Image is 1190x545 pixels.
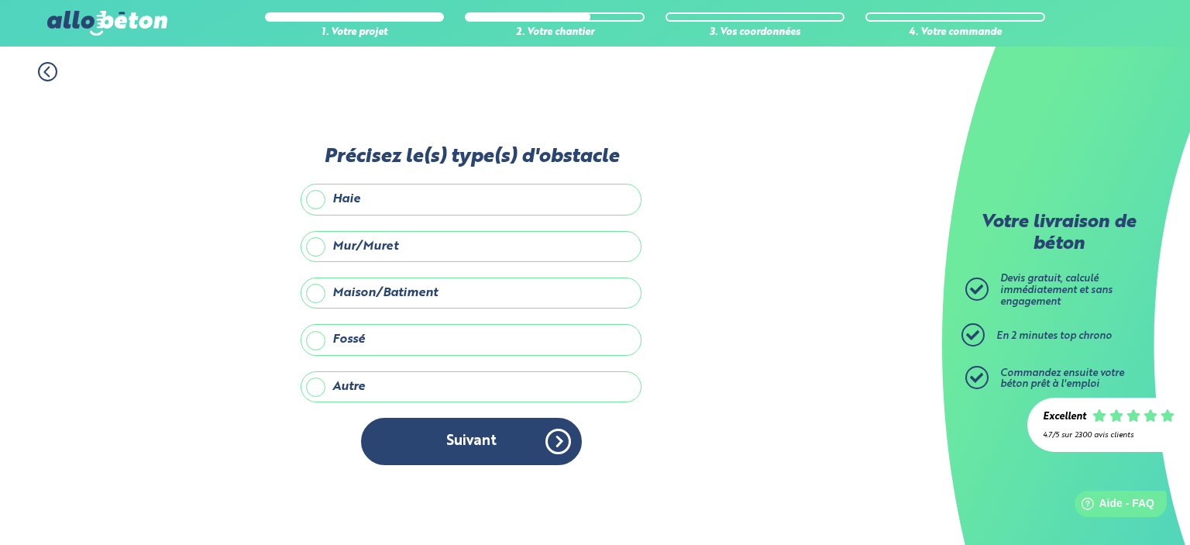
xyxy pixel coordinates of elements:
div: 3. Vos coordonnées [666,27,845,39]
span: Commandez ensuite votre béton prêt à l'emploi [1000,368,1124,390]
label: Précisez le(s) type(s) d'obstacle [301,146,641,168]
label: Fossé [301,324,641,355]
span: Devis gratuit, calculé immédiatement et sans engagement [1000,274,1113,306]
label: Autre [301,371,641,402]
span: En 2 minutes top chrono [996,331,1112,341]
button: Suivant [361,418,582,465]
div: 1. Votre projet [265,27,445,39]
label: Mur/Muret [301,231,641,262]
div: 4. Votre commande [865,27,1045,39]
div: 2. Votre chantier [465,27,645,39]
label: Haie [301,184,641,215]
iframe: Help widget launcher [1052,485,1173,528]
label: Maison/Batiment [301,278,641,309]
p: Votre livraison de béton [969,212,1147,255]
div: 4.7/5 sur 2300 avis clients [1043,431,1175,440]
div: Excellent [1043,412,1086,423]
img: allobéton [47,11,167,36]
